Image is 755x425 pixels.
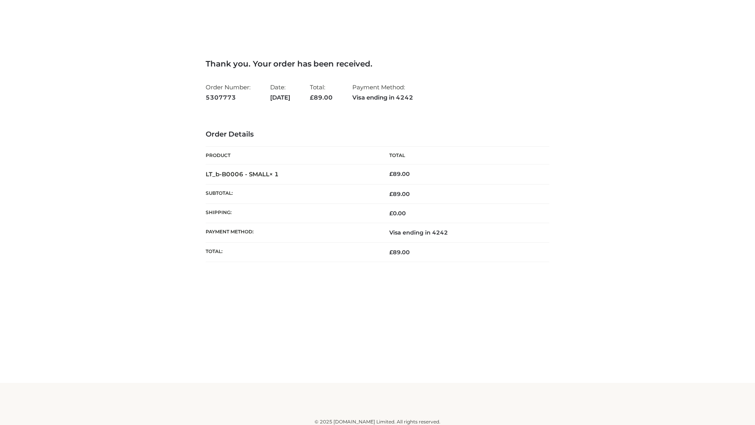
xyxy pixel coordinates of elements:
h3: Thank you. Your order has been received. [206,59,549,68]
span: £ [389,249,393,256]
span: £ [389,190,393,198]
th: Payment method: [206,223,377,242]
strong: [DATE] [270,92,290,103]
bdi: 0.00 [389,210,406,217]
span: 89.00 [389,190,410,198]
li: Payment Method: [352,80,413,104]
th: Subtotal: [206,184,377,203]
th: Shipping: [206,204,377,223]
strong: 5307773 [206,92,250,103]
th: Product [206,147,377,164]
strong: LT_b-B0006 - SMALL [206,170,279,178]
th: Total: [206,242,377,262]
span: £ [310,94,314,101]
td: Visa ending in 4242 [377,223,549,242]
span: £ [389,170,393,177]
strong: Visa ending in 4242 [352,92,413,103]
th: Total [377,147,549,164]
span: 89.00 [389,249,410,256]
bdi: 89.00 [389,170,410,177]
span: 89.00 [310,94,333,101]
h3: Order Details [206,130,549,139]
li: Total: [310,80,333,104]
li: Order Number: [206,80,250,104]
span: £ [389,210,393,217]
strong: × 1 [269,170,279,178]
li: Date: [270,80,290,104]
